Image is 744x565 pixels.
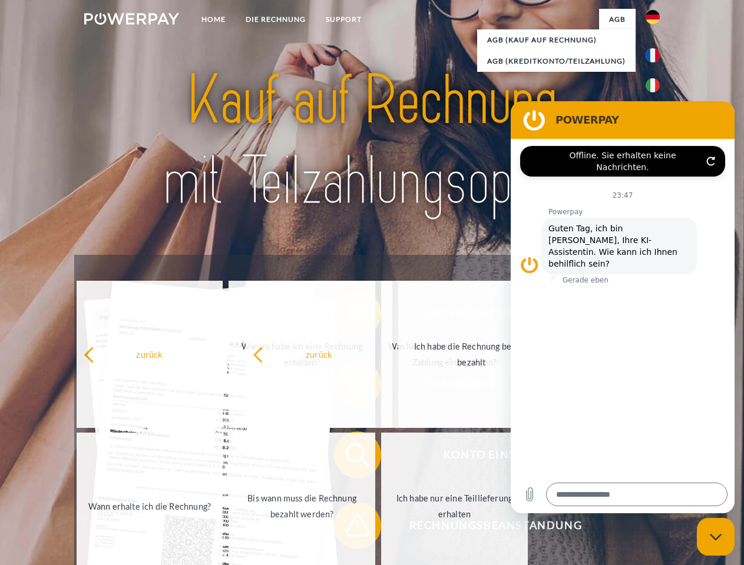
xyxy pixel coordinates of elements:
div: Ich habe die Rechnung bereits bezahlt [405,338,538,370]
div: Ich habe nur eine Teillieferung erhalten [388,490,521,522]
a: AGB (Kreditkonto/Teilzahlung) [477,51,636,72]
a: AGB (Kauf auf Rechnung) [477,29,636,51]
div: zurück [253,346,385,362]
img: fr [646,48,660,62]
iframe: Messaging-Fenster [511,101,735,513]
img: logo-powerpay-white.svg [84,13,179,25]
a: SUPPORT [316,9,372,30]
img: it [646,78,660,92]
a: Home [191,9,236,30]
iframe: Schaltfläche zum Öffnen des Messaging-Fensters; Konversation läuft [697,518,735,556]
img: de [646,10,660,24]
a: DIE RECHNUNG [236,9,316,30]
div: zurück [84,346,216,362]
div: Bis wann muss die Rechnung bezahlt werden? [236,490,368,522]
img: title-powerpay_de.svg [113,56,631,225]
div: Wann erhalte ich die Rechnung? [84,498,216,514]
a: agb [599,9,636,30]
